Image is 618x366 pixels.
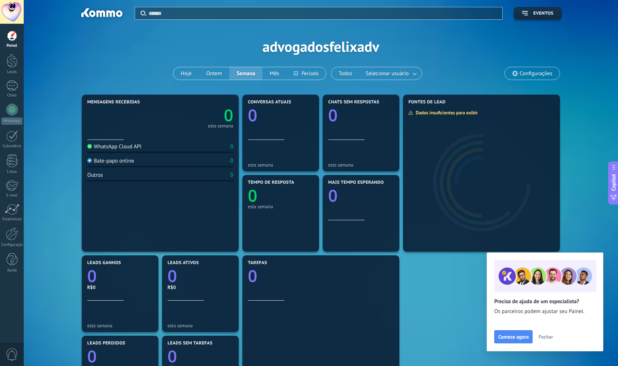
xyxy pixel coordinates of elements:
[331,67,360,80] button: Todos
[248,260,267,266] span: Tarefas
[514,7,562,20] button: Eventos
[87,144,92,149] img: WhatsApp Cloud API
[87,323,153,328] div: esta semana
[208,124,233,128] div: esta semana
[248,204,314,209] div: esta semana
[248,180,294,185] span: Tempo de resposta
[328,104,338,126] text: 0
[494,308,596,315] span: Os parceiros podem ajustar seu Painel.
[87,100,140,105] span: Mensagens recebidas
[229,67,262,80] button: Semana
[1,243,23,247] div: Configurações
[87,157,134,164] div: Bate-papo online
[1,43,23,48] div: Painel
[230,143,233,150] div: 0
[248,100,291,105] span: Conversas atuais
[408,100,446,105] span: Fontes de lead
[610,174,617,191] span: Copilot
[1,268,23,273] div: Ajuda
[520,70,552,77] span: Configurações
[168,265,233,287] a: 0
[87,260,121,266] span: Leads ganhos
[87,284,153,290] div: R$0
[1,93,23,98] div: Chats
[538,334,553,339] span: Fechar
[1,144,23,149] div: Calendário
[248,162,314,168] div: esta semana
[230,157,233,164] div: 0
[168,260,199,266] span: Leads ativos
[173,67,199,80] button: Hoje
[287,67,326,80] button: Período
[160,104,233,126] a: 0
[248,104,257,126] text: 0
[248,184,257,207] text: 0
[87,143,142,150] div: WhatsApp Cloud API
[328,180,384,185] span: Mais tempo esperando
[494,298,596,305] h2: Precisa de ajuda de um especialista?
[328,162,394,168] div: esta semana
[328,184,338,207] text: 0
[168,341,212,346] span: Leads sem tarefas
[262,67,287,80] button: Mês
[168,284,233,290] div: R$0
[87,265,97,287] text: 0
[224,104,233,126] text: 0
[1,169,23,174] div: Listas
[328,100,379,105] span: Chats sem respostas
[360,67,422,80] button: Selecionar usuário
[248,265,394,287] a: 0
[248,265,257,287] text: 0
[535,331,556,342] button: Fechar
[533,11,553,16] span: Eventos
[87,172,103,179] div: Outros
[1,70,23,75] div: Leads
[168,323,233,328] div: esta semana
[199,67,229,80] button: Ontem
[87,158,92,163] img: Bate-papo online
[408,110,483,116] div: Dados insuficientes para exibir
[1,193,23,198] div: E-mail
[87,341,125,346] span: Leads perdidos
[87,265,153,287] a: 0
[1,217,23,222] div: Estatísticas
[1,118,22,125] div: WhatsApp
[498,334,529,339] span: Comece agora
[494,330,533,343] button: Comece agora
[364,69,410,79] span: Selecionar usuário
[168,265,177,287] text: 0
[230,172,233,179] div: 0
